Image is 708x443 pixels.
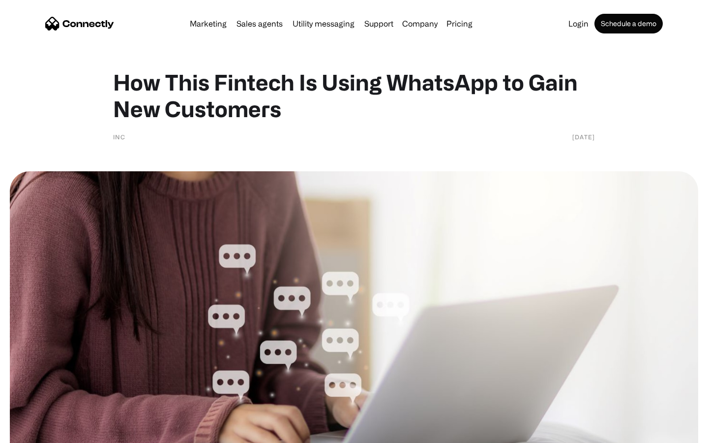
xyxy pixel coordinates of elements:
[233,20,287,28] a: Sales agents
[442,20,476,28] a: Pricing
[186,20,231,28] a: Marketing
[594,14,663,33] a: Schedule a demo
[10,426,59,440] aside: Language selected: English
[360,20,397,28] a: Support
[113,132,125,142] div: INC
[113,69,595,122] h1: How This Fintech Is Using WhatsApp to Gain New Customers
[289,20,358,28] a: Utility messaging
[572,132,595,142] div: [DATE]
[402,17,438,31] div: Company
[20,426,59,440] ul: Language list
[564,20,592,28] a: Login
